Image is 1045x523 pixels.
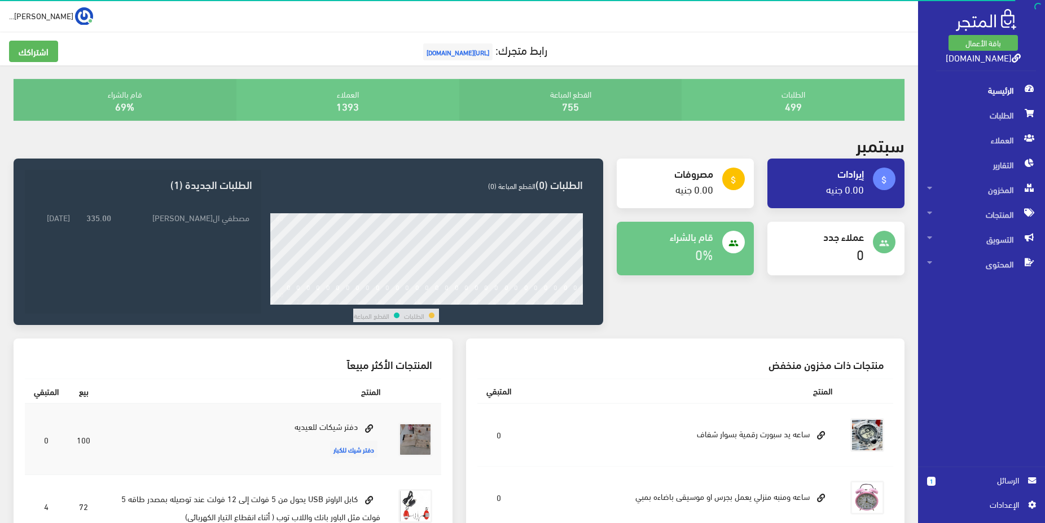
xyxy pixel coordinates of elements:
div: العملاء [236,79,459,121]
span: التسويق [927,227,1036,252]
a: [DOMAIN_NAME] [946,49,1021,65]
strong: 335.00 [86,211,111,223]
a: التقارير [918,152,1045,177]
div: 20 [473,297,481,305]
th: بيع [68,379,99,404]
img: kabl-tak-usb-yhol-mn-5-folt-al-12-folt-kabl-tak-mn-baor-bank-llraotr-oalrsyfr-okl-ma-yaaml-12-fol... [398,489,432,523]
i: attach_money [728,175,739,185]
h3: المنتجات الأكثر مبيعاً [34,359,432,370]
td: الطلبات [403,309,425,322]
h4: إيرادات [776,168,864,179]
td: ساعه يد سبورت رقمية بسوار شفاف [520,403,842,467]
td: 0 [477,403,520,467]
img: dftr-shykat-llaaydyh.jpg [398,423,432,456]
div: 4 [316,297,320,305]
td: 0 [25,403,68,475]
span: المخزون [927,177,1036,202]
a: 0.00 جنيه [675,179,713,198]
a: 0.00 جنيه [826,179,864,198]
a: اﻹعدادات [927,498,1036,516]
i: people [728,238,739,248]
div: 10 [374,297,382,305]
h4: مصروفات [626,168,713,179]
a: ... [PERSON_NAME]... [9,7,93,25]
a: المخزون [918,177,1045,202]
span: الرئيسية [927,78,1036,103]
a: 1 الرسائل [927,474,1036,498]
a: الرئيسية [918,78,1045,103]
span: المنتجات [927,202,1036,227]
a: باقة الأعمال [949,35,1018,51]
h3: الطلبات (0) [270,179,583,190]
a: 69% [115,96,134,115]
span: التقارير [927,152,1036,177]
div: 26 [532,297,540,305]
a: العملاء [918,128,1045,152]
h4: عملاء جدد [776,231,864,242]
div: قام بالشراء [14,79,236,121]
h2: سبتمبر [856,134,905,154]
i: attach_money [879,175,889,185]
th: المتبقي [25,379,68,404]
th: المتبقي [477,379,520,403]
a: الطلبات [918,103,1045,128]
div: الطلبات [682,79,905,121]
span: المحتوى [927,252,1036,276]
div: 28 [552,297,560,305]
div: 2 [296,297,300,305]
div: 30 [572,297,579,305]
span: اﻹعدادات [936,498,1018,511]
span: دفتر شيك للكبار [330,441,377,458]
i: people [879,238,889,248]
div: 22 [493,297,500,305]
span: [PERSON_NAME]... [9,8,73,23]
td: القطع المباعة [353,309,390,322]
span: الطلبات [927,103,1036,128]
a: 755 [562,96,579,115]
img: ... [75,7,93,25]
div: 12 [394,297,402,305]
a: المنتجات [918,202,1045,227]
div: 14 [414,297,421,305]
a: 1393 [336,96,359,115]
td: مصطفي ال[PERSON_NAME] [114,208,252,227]
td: [DATE] [34,208,73,227]
img: . [956,9,1016,31]
h3: الطلبات الجديدة (1) [34,179,252,190]
a: رابط متجرك:[URL][DOMAIN_NAME] [420,39,547,60]
h3: منتجات ذات مخزون منخفض [486,359,885,370]
img: saaah-omnbh-mnzly-yaaml-bgrs-ao-mosyk-badaaah-bmby.jpg [850,481,884,515]
span: العملاء [927,128,1036,152]
span: القطع المباعة (0) [488,179,535,192]
a: اشتراكك [9,41,58,62]
h4: قام بالشراء [626,231,713,242]
div: 18 [453,297,461,305]
td: 100 [68,403,99,475]
span: الرسائل [945,474,1019,486]
span: [URL][DOMAIN_NAME] [423,43,493,60]
th: المنتج [520,379,842,403]
td: دفتر شيكات للعيديه [99,403,389,475]
th: المنتج [99,379,389,404]
div: القطع المباعة [459,79,682,121]
div: 24 [512,297,520,305]
div: 8 [355,297,359,305]
div: 16 [433,297,441,305]
a: المحتوى [918,252,1045,276]
a: 499 [785,96,802,115]
div: 6 [336,297,340,305]
a: 0 [857,241,864,266]
img: saaa-sbort-rkmy-bastyk-shfaf.jpg [850,418,884,452]
a: 0% [695,241,713,266]
span: 1 [927,477,936,486]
